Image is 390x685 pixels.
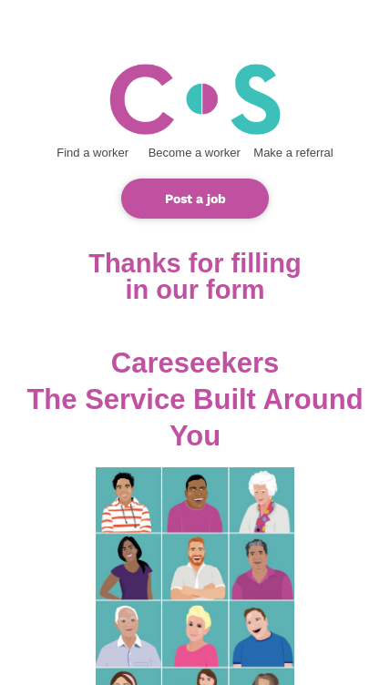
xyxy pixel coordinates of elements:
a: Post a job [121,179,270,219]
a: Make a referral [253,146,333,159]
a: Become a worker [149,146,241,159]
span: Careseekers The Service Built Around You [26,347,370,452]
b: Post a job [165,191,226,206]
b: Thanks for filling in our form [88,249,302,304]
a: Find a worker [56,146,128,159]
